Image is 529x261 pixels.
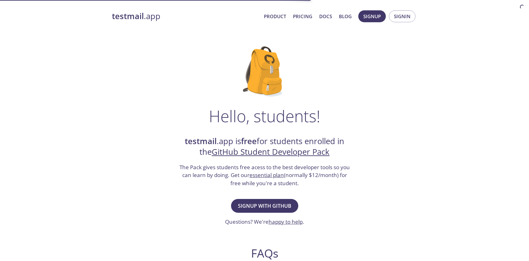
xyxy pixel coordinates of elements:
img: github-student-backpack.png [243,46,286,97]
a: essential plan [249,171,284,179]
a: Pricing [293,12,312,20]
a: Blog [339,12,352,20]
strong: testmail [185,136,217,147]
span: Signup with GitHub [238,201,291,210]
strong: free [241,136,257,147]
span: Signup [363,12,381,20]
h2: .app is for students enrolled in the [179,136,350,158]
h1: Hello, students! [209,107,320,125]
h2: FAQs [144,246,385,260]
button: Signup with GitHub [231,199,298,213]
a: happy to help [269,218,303,225]
a: testmail.app [112,11,259,22]
button: Signup [358,10,386,22]
h3: The Pack gives students free acess to the best developer tools so you can learn by doing. Get our... [179,163,350,187]
a: GitHub Student Developer Pack [212,146,330,157]
button: Signin [389,10,416,22]
strong: testmail [112,11,144,22]
span: Signin [394,12,411,20]
h3: Questions? We're . [225,218,304,226]
a: Docs [319,12,332,20]
a: Product [264,12,286,20]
